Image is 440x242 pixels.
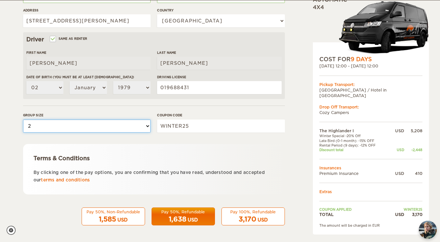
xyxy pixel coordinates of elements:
td: Winter Special -20% Off [319,134,389,138]
button: chat-button [419,221,437,239]
div: Pickup Transport: [319,82,422,87]
div: USD [117,217,127,223]
div: Pay 50%, Refundable [156,209,211,215]
label: Same as renter [50,36,87,42]
div: [DATE] 12:00 - [DATE] 12:00 [319,63,422,69]
td: WINTER25 [389,207,422,212]
input: e.g. 14789654B [157,81,281,94]
div: USD [389,128,404,134]
td: TOTAL [319,212,389,217]
div: Pay 50%, Non-Refundable [86,209,141,215]
div: USD [389,212,404,217]
div: Driver [26,36,282,43]
div: 410 [404,171,422,176]
div: -2,448 [404,148,422,152]
div: USD [389,171,404,176]
div: Drop Off Transport: [319,104,422,110]
p: By clicking one of the pay options, you are confirming that you have read, understood and accepte... [33,169,274,184]
div: USD [389,148,404,152]
div: 5,208 [404,128,422,134]
label: Last Name [157,50,281,55]
a: Cookie settings [7,226,20,235]
button: Pay 100%, Refundable 3,170 USD [221,207,285,226]
input: e.g. William [26,57,151,70]
label: Coupon code [157,113,285,118]
td: Coupon applied [319,207,389,212]
input: e.g. Smith [157,57,281,70]
td: Cozy Campers [319,110,422,115]
div: USD [188,217,198,223]
label: Group size [23,113,151,118]
td: Rental Period (9 days): -12% OFF [319,143,389,148]
div: Terms & Conditions [33,154,274,162]
td: Late Bird (0-1 month): -15% OFF [319,138,389,143]
td: Extras [319,189,422,194]
input: e.g. Street, City, Zip Code [23,14,151,27]
span: 3,170 [239,215,256,223]
td: Insurances [319,165,422,170]
td: The Highlander I [319,128,389,134]
img: Freyja at Cozy Campers [419,221,437,239]
label: Country [157,8,285,13]
span: 1,638 [169,215,186,223]
div: COST FOR [319,55,422,63]
div: Pay 100%, Refundable [226,209,281,215]
button: Pay 50%, Non-Refundable 1,585 USD [82,207,145,226]
span: 1,585 [99,215,116,223]
span: 9 Days [351,56,372,63]
td: Discount total [319,148,389,152]
input: Same as renter [50,37,55,42]
div: The amount will be charged in EUR [319,223,422,228]
a: terms and conditions [41,178,90,182]
td: [GEOGRAPHIC_DATA] / Hotel in [GEOGRAPHIC_DATA] [319,87,422,98]
label: Address [23,8,151,13]
label: Date of birth (You must be at least [DEMOGRAPHIC_DATA]) [26,75,151,79]
div: 3,170 [404,212,422,217]
button: Pay 50%, Refundable 1,638 USD [152,207,215,226]
label: Driving License [157,75,281,79]
label: First Name [26,50,151,55]
td: Premium Insurance [319,171,389,176]
div: USD [258,217,268,223]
